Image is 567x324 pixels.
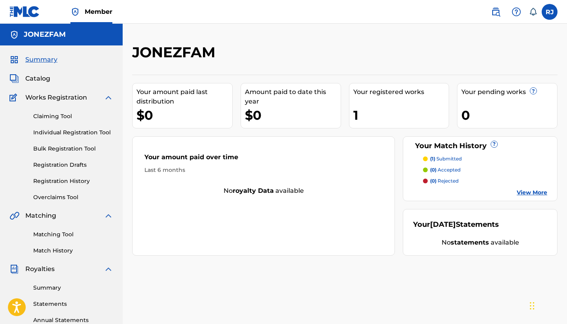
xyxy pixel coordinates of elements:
span: Matching [25,211,56,220]
h2: JONEZFAM [132,43,219,61]
h5: JONEZFAM [24,30,66,39]
a: Statements [33,300,113,308]
div: Amount paid to date this year [245,87,341,106]
img: MLC Logo [9,6,40,17]
img: expand [104,93,113,102]
a: Registration History [33,177,113,185]
img: expand [104,264,113,274]
div: Drag [530,294,535,318]
span: Member [85,7,112,16]
div: Your amount paid over time [144,153,383,166]
div: Your pending works [461,87,557,97]
strong: statements [451,239,489,246]
iframe: Resource Center [545,205,567,273]
iframe: Chat Widget [527,286,567,324]
div: 1 [353,106,449,124]
span: ? [530,88,537,94]
div: $0 [245,106,341,124]
div: No available [133,186,394,196]
img: help [512,7,521,17]
span: (0) [430,167,436,173]
img: Royalties [9,264,19,274]
div: Your registered works [353,87,449,97]
div: Help [508,4,524,20]
a: Summary [33,284,113,292]
img: search [491,7,501,17]
img: expand [104,211,113,220]
a: Matching Tool [33,230,113,239]
a: SummarySummary [9,55,57,64]
span: [DATE] [430,220,456,229]
a: Public Search [488,4,504,20]
div: No available [413,238,547,247]
div: Last 6 months [144,166,383,174]
span: ? [491,141,497,147]
a: Registration Drafts [33,161,113,169]
div: Your Match History [413,141,547,151]
span: Catalog [25,74,50,83]
a: Overclaims Tool [33,193,113,202]
span: (0) [430,178,436,184]
a: CatalogCatalog [9,74,50,83]
p: accepted [430,166,461,173]
a: (0) rejected [423,177,547,185]
span: Royalties [25,264,55,274]
a: Match History [33,247,113,255]
a: Claiming Tool [33,112,113,121]
a: (1) submitted [423,155,547,162]
div: 0 [461,106,557,124]
strong: royalty data [233,187,274,194]
img: Summary [9,55,19,64]
a: Bulk Registration Tool [33,145,113,153]
div: Notifications [529,8,537,16]
img: Catalog [9,74,19,83]
img: Matching [9,211,19,220]
p: submitted [430,155,462,162]
a: Individual Registration Tool [33,128,113,137]
div: $0 [137,106,232,124]
img: Accounts [9,30,19,40]
span: Summary [25,55,57,64]
div: Your Statements [413,219,499,230]
div: Your amount paid last distribution [137,87,232,106]
img: Works Registration [9,93,20,102]
div: User Menu [542,4,558,20]
a: (0) accepted [423,166,547,173]
span: Works Registration [25,93,87,102]
img: Top Rightsholder [70,7,80,17]
p: rejected [430,177,459,185]
a: View More [517,188,547,197]
span: (1) [430,156,435,162]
